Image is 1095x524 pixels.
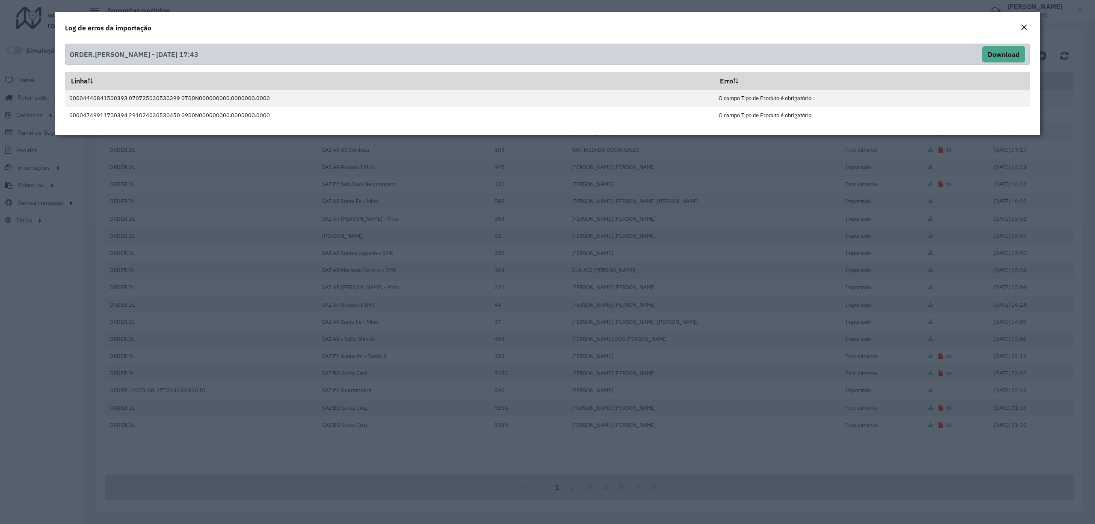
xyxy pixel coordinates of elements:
[982,46,1025,62] button: Download
[65,72,714,90] th: Linha
[70,46,198,62] span: ORDER.[PERSON_NAME] - [DATE] 17:43
[65,107,714,124] td: 00004749911700394 291024030530450 0900N000000000.0000000.0000
[714,107,1030,124] td: O campo Tipo de Produto é obrigatório
[1018,22,1030,33] button: Close
[65,90,714,107] td: 00004440841500393 070725030530399 0700N000000000.0000000.0000
[1021,24,1027,31] em: Fechar
[714,72,1030,90] th: Erro
[65,23,151,33] h4: Log de erros da importação
[714,90,1030,107] td: O campo Tipo de Produto é obrigatório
